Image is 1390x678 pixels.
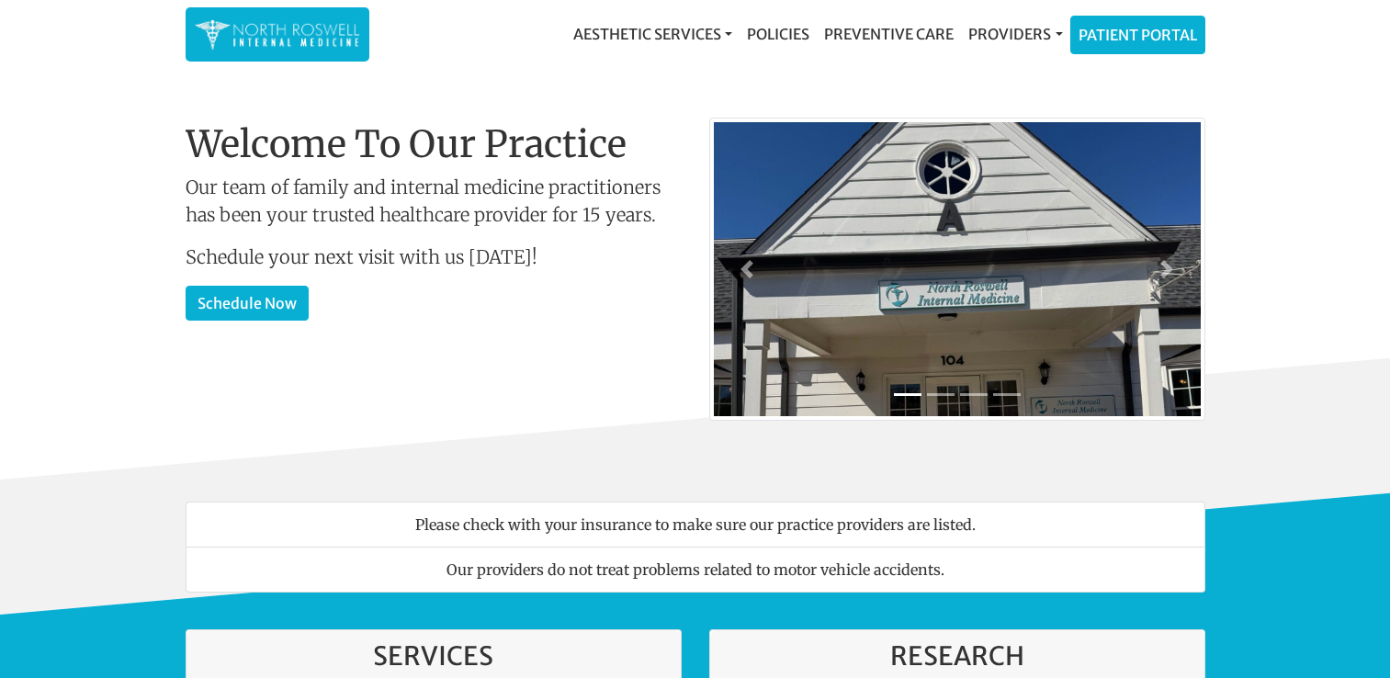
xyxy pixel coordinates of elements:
li: Please check with your insurance to make sure our practice providers are listed. [186,502,1205,548]
a: Patient Portal [1071,17,1204,53]
h1: Welcome To Our Practice [186,122,682,166]
p: Schedule your next visit with us [DATE]! [186,243,682,271]
h3: Research [729,641,1186,672]
a: Aesthetic Services [566,16,740,52]
li: Our providers do not treat problems related to motor vehicle accidents. [186,547,1205,593]
p: Our team of family and internal medicine practitioners has been your trusted healthcare provider ... [186,174,682,229]
img: North Roswell Internal Medicine [195,17,360,52]
a: Schedule Now [186,286,309,321]
a: Policies [740,16,817,52]
h3: Services [205,641,662,672]
a: Preventive Care [817,16,961,52]
a: Providers [961,16,1069,52]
